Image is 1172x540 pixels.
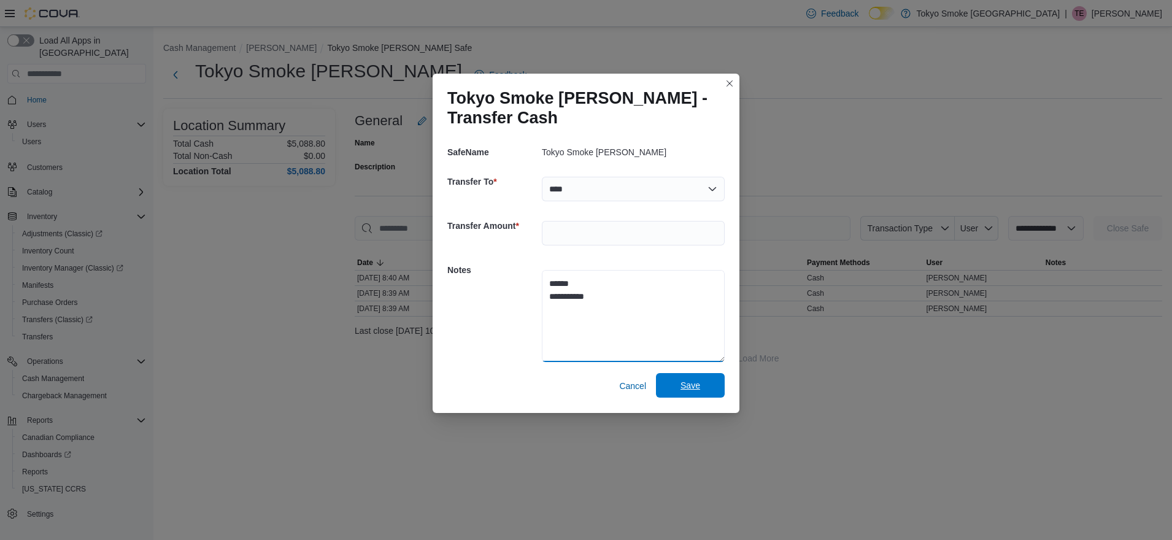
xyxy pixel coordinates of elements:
[722,76,737,91] button: Closes this modal window
[614,374,651,398] button: Cancel
[447,140,539,164] h5: SafeName
[447,169,539,194] h5: Transfer To
[680,379,700,391] span: Save
[447,88,715,128] h1: Tokyo Smoke [PERSON_NAME] - Transfer Cash
[619,380,646,392] span: Cancel
[656,373,725,398] button: Save
[447,214,539,238] h5: Transfer Amount
[542,147,666,157] p: Tokyo Smoke [PERSON_NAME]
[447,258,539,282] h5: Notes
